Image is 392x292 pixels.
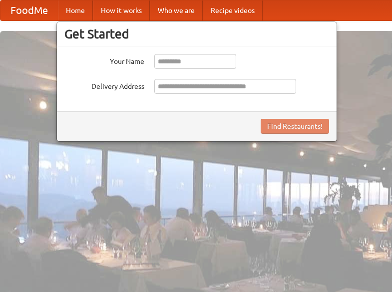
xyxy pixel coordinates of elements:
[58,0,93,20] a: Home
[150,0,203,20] a: Who we are
[0,0,58,20] a: FoodMe
[64,54,144,66] label: Your Name
[64,26,329,41] h3: Get Started
[261,119,329,134] button: Find Restaurants!
[93,0,150,20] a: How it works
[64,79,144,91] label: Delivery Address
[203,0,263,20] a: Recipe videos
